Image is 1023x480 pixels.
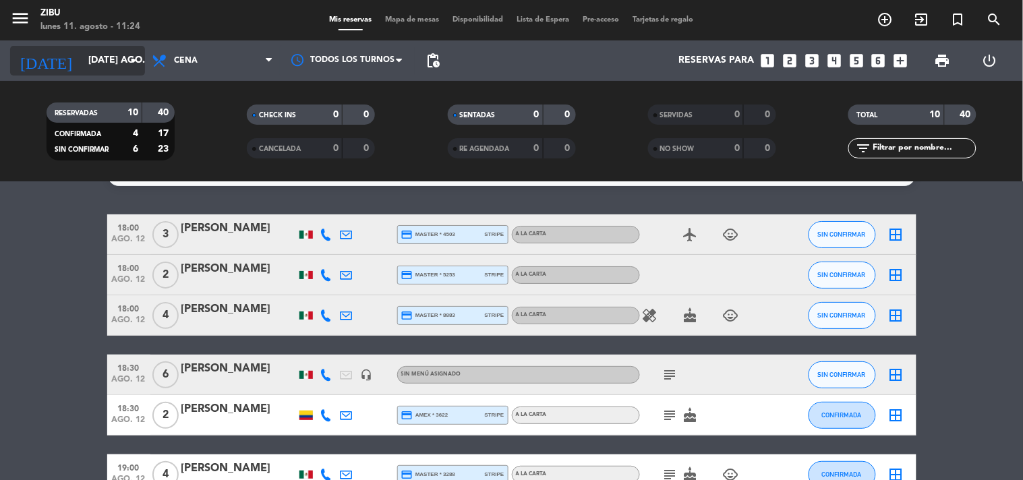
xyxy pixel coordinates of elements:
span: A LA CARTA [516,272,547,277]
div: [PERSON_NAME] [181,301,296,318]
span: Pre-acceso [576,16,626,24]
button: SIN CONFIRMAR [809,302,876,329]
i: healing [642,307,658,324]
strong: 40 [960,110,974,119]
button: menu [10,8,30,33]
span: 3 [152,221,179,248]
i: credit_card [401,309,413,322]
strong: 0 [765,110,773,119]
i: looks_6 [870,52,887,69]
span: amex * 3622 [401,409,448,421]
span: 2 [152,262,179,289]
span: 6 [152,361,179,388]
span: CONFIRMADA [822,471,862,478]
span: stripe [485,270,504,279]
span: A LA CARTA [516,231,547,237]
i: arrow_drop_down [125,53,142,69]
strong: 0 [534,110,539,119]
strong: 23 [158,144,171,154]
span: A LA CARTA [516,312,547,318]
span: SIN CONFIRMAR [818,311,866,319]
span: Mis reservas [322,16,378,24]
i: menu [10,8,30,28]
i: credit_card [401,409,413,421]
button: CONFIRMADA [809,402,876,429]
span: stripe [485,470,504,479]
span: A LA CARTA [516,471,547,477]
span: 18:00 [112,219,146,235]
span: 4 [152,302,179,329]
span: Tarjetas de regalo [626,16,701,24]
span: SENTADAS [460,112,496,119]
span: ago. 12 [112,235,146,250]
span: ago. 12 [112,415,146,431]
span: CHECK INS [259,112,296,119]
strong: 0 [564,144,573,153]
i: looks_one [759,52,776,69]
strong: 0 [364,144,372,153]
span: stripe [485,411,504,419]
i: credit_card [401,229,413,241]
strong: 0 [564,110,573,119]
i: border_all [888,307,904,324]
span: Lista de Espera [510,16,576,24]
span: SIN CONFIRMAR [818,371,866,378]
button: SIN CONFIRMAR [809,221,876,248]
span: TOTAL [856,112,877,119]
span: ago. 12 [112,275,146,291]
i: looks_3 [803,52,821,69]
span: SIN CONFIRMAR [55,146,109,153]
strong: 0 [734,110,740,119]
i: search [987,11,1003,28]
span: RESERVADAS [55,110,98,117]
span: CONFIRMADA [822,411,862,419]
strong: 10 [930,110,941,119]
span: Sin menú asignado [401,371,461,377]
i: filter_list [855,140,871,156]
i: [DATE] [10,46,82,76]
span: Mapa de mesas [378,16,446,24]
div: LOG OUT [966,40,1013,81]
div: Zibu [40,7,140,20]
span: CANCELADA [259,146,301,152]
div: lunes 11. agosto - 11:24 [40,20,140,34]
i: headset_mic [361,369,373,381]
i: subject [662,407,678,423]
span: SIN CONFIRMAR [818,231,866,238]
i: looks_5 [848,52,865,69]
span: stripe [485,230,504,239]
span: master * 4503 [401,229,456,241]
button: SIN CONFIRMAR [809,262,876,289]
i: cake [682,307,699,324]
i: airplanemode_active [682,227,699,243]
i: child_care [723,307,739,324]
strong: 6 [133,144,138,154]
span: NO SHOW [660,146,695,152]
i: exit_to_app [914,11,930,28]
span: stripe [485,311,504,320]
i: subject [662,367,678,383]
i: add_box [892,52,910,69]
i: cake [682,407,699,423]
span: 19:00 [112,459,146,475]
i: credit_card [401,269,413,281]
span: Cena [174,56,198,65]
input: Filtrar por nombre... [871,141,976,156]
i: looks_4 [825,52,843,69]
div: [PERSON_NAME] [181,260,296,278]
strong: 0 [333,144,339,153]
strong: 40 [158,108,171,117]
strong: 0 [734,144,740,153]
strong: 4 [133,129,138,138]
strong: 0 [534,144,539,153]
span: 18:30 [112,400,146,415]
i: border_all [888,367,904,383]
i: power_settings_new [981,53,997,69]
span: ago. 12 [112,375,146,390]
span: 18:30 [112,359,146,375]
span: pending_actions [425,53,441,69]
div: [PERSON_NAME] [181,360,296,378]
div: [PERSON_NAME] [181,460,296,477]
strong: 17 [158,129,171,138]
span: 18:00 [112,300,146,316]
